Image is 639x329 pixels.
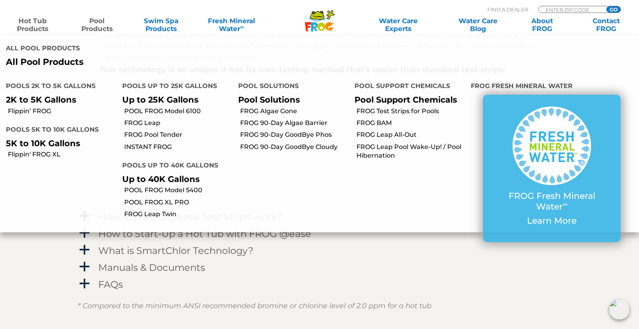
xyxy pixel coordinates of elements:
span: a [79,261,90,273]
a: FROG 90-Day Algae Barrier [240,119,349,127]
h4: FAQs [98,279,123,290]
a: Hot TubProducts [8,17,58,33]
p: Pool Support Chemicals [354,95,459,105]
a: Swim SpaProducts [136,17,186,33]
a: FROG Leap Pool Wake-Up! / Pool Hibernation [356,143,465,160]
p: 2K to 5K Gallons [6,95,110,105]
p: FROG Fresh Mineral Water [499,191,605,212]
h4: FROG Fresh Mineral Water [471,79,633,95]
a: a What is SmartChlor Technology? [78,243,561,258]
h4: Manuals & Documents [98,262,205,273]
h4: Pools up to 40K Gallons [122,158,227,174]
a: POOL FROG Model 5400 [124,186,233,195]
a: FROG Algae Gone [240,107,349,116]
h4: Pools 5K to 10K Gallons [6,123,110,138]
h4: All Pool Products [6,41,314,57]
a: FROG Pool Tender [124,130,233,139]
a: All Pool Products [6,57,314,67]
em: * Compared to the minimum ANSI recommended bromine or chlorine level of 2.0 ppm for a hot tub [78,301,432,310]
a: FROG Leap Twin [124,210,233,219]
a: a Manuals & Documents [78,260,561,275]
a: ContactFROG [581,17,631,33]
h4: Pools 2K to 5K Gallons [6,79,110,95]
p: Up to 25K Gallons [122,95,227,105]
h4: Pools up to 25K Gallons [122,79,227,95]
h4: What is SmartChlor Technology? [98,245,253,256]
span: a [79,227,90,239]
a: FROG BAM [356,119,465,127]
span: a [79,244,90,256]
a: Flippin’ FROG [8,107,116,116]
a: POOL FROG XL PRO [124,198,233,207]
a: AboutFROG [517,17,567,33]
p: Find A Dealer [487,6,528,13]
a: a FAQs [78,277,561,292]
a: Flippin' FROG XL [8,150,116,159]
span: a [79,278,90,290]
a: FROG Leap [124,119,233,127]
h4: Pool Support Chemicals [354,79,459,95]
input: Zip Code Form [545,6,598,13]
h4: Pool Solutions [238,79,343,95]
p: 5K to 10K Gallons [6,138,110,148]
img: openIcon [609,299,630,320]
a: PoolProducts [72,17,122,33]
a: Water CareBlog [453,17,503,33]
a: INSTANT FROG [124,143,233,151]
a: FROG 90-Day GoodBye Cloudy [240,143,349,151]
a: a How to Start-Up a Hot Tub with FROG @ease [78,226,561,241]
a: Pool Solutions [238,95,300,105]
h4: How to Start-Up a Hot Tub with FROG @ease [98,228,311,239]
a: Water CareExperts [358,17,439,33]
a: FROG Test Strips for Pools [356,107,465,116]
input: GO [606,6,621,13]
a: Fresh MineralWater∞ [200,17,263,33]
p: Up to 40K Gallons [122,174,227,184]
a: FROG Fresh Mineral Water∞ Learn More [499,107,605,230]
a: FROG Leap All-Out [356,130,465,139]
sup: ∞ [563,200,567,208]
a: POOL FROG Model 6100 [124,107,233,116]
p: Learn More [499,216,605,226]
sup: ∞ [240,24,244,30]
a: FROG 90-Day GoodBye Phos [240,130,349,139]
